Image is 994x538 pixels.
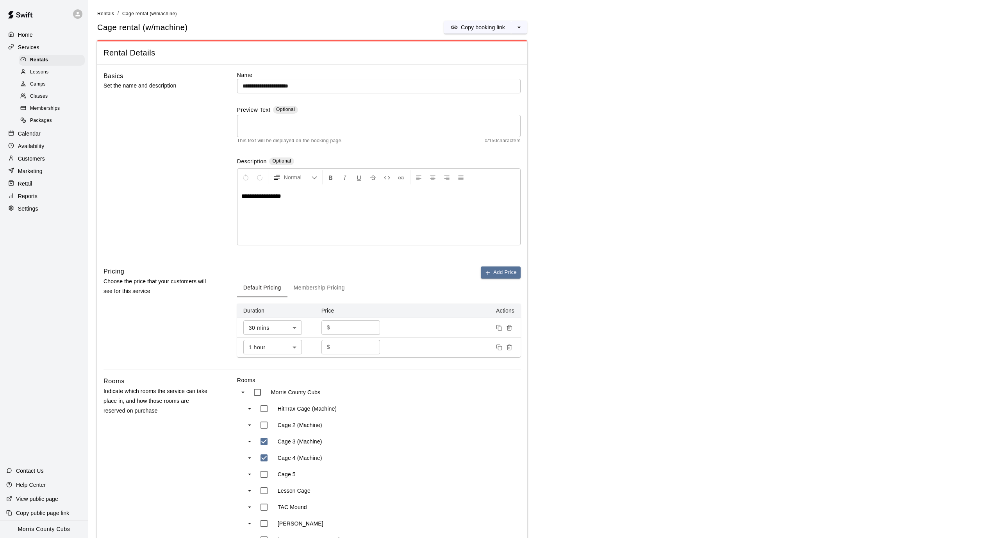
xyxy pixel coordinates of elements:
[104,81,212,91] p: Set the name and description
[426,170,439,184] button: Center Align
[278,503,307,511] p: TAC Mound
[366,170,380,184] button: Format Strikethrough
[18,180,32,188] p: Retail
[104,48,521,58] span: Rental Details
[104,266,124,277] h6: Pricing
[278,520,323,527] p: [PERSON_NAME]
[30,56,48,64] span: Rentals
[122,11,177,16] span: Cage rental (w/machine)
[324,170,337,184] button: Format Bold
[278,454,322,462] p: Cage 4 (Machine)
[237,106,271,115] label: Preview Text
[504,323,514,333] button: Remove price
[6,165,82,177] a: Marketing
[237,71,521,79] label: Name
[276,107,295,112] span: Optional
[315,304,393,318] th: Price
[327,343,330,351] p: $
[461,23,505,31] p: Copy booking link
[6,178,82,189] div: Retail
[30,117,52,125] span: Packages
[237,304,315,318] th: Duration
[19,103,88,115] a: Memberships
[97,9,985,18] nav: breadcrumb
[18,192,37,200] p: Reports
[243,340,302,354] div: 1 hour
[19,115,85,126] div: Packages
[19,55,85,66] div: Rentals
[18,525,70,533] p: Morris County Cubs
[6,41,82,53] a: Services
[104,277,212,296] p: Choose the price that your customers will see for this service
[19,54,88,66] a: Rentals
[237,137,343,145] span: This text will be displayed on the booking page.
[18,167,43,175] p: Marketing
[278,421,322,429] p: Cage 2 (Machine)
[18,31,33,39] p: Home
[380,170,394,184] button: Insert Code
[239,170,252,184] button: Undo
[104,376,125,386] h6: Rooms
[19,91,88,103] a: Classes
[278,405,337,413] p: HitTrax Cage (Machine)
[19,79,85,90] div: Camps
[18,130,41,138] p: Calendar
[338,170,352,184] button: Format Italics
[494,323,504,333] button: Duplicate price
[19,103,85,114] div: Memberships
[104,386,212,416] p: Indicate which rooms the service can take place in, and how those rooms are reserved on purchase
[18,155,45,163] p: Customers
[30,80,46,88] span: Camps
[393,304,521,318] th: Actions
[16,495,58,503] p: View public page
[16,467,44,475] p: Contact Us
[30,68,49,76] span: Lessons
[272,158,291,164] span: Optional
[278,438,322,445] p: Cage 3 (Machine)
[481,266,521,279] button: Add Price
[6,128,82,139] a: Calendar
[237,157,267,166] label: Description
[18,43,39,51] p: Services
[412,170,425,184] button: Left Align
[271,388,320,396] p: Morris County Cubs
[440,170,453,184] button: Right Align
[6,153,82,164] a: Customers
[243,320,302,335] div: 30 mins
[97,11,114,16] span: Rentals
[19,67,85,78] div: Lessons
[16,509,69,517] p: Copy public page link
[97,22,188,33] h5: Cage rental (w/machine)
[444,21,511,34] button: Copy booking link
[511,21,527,34] button: select merge strategy
[287,279,351,297] button: Membership Pricing
[6,203,82,214] a: Settings
[118,9,119,18] li: /
[16,481,46,489] p: Help Center
[30,93,48,100] span: Classes
[6,190,82,202] a: Reports
[494,342,504,352] button: Duplicate price
[19,66,88,78] a: Lessons
[278,487,311,495] p: Lesson Cage
[19,79,88,91] a: Camps
[485,137,521,145] span: 0 / 150 characters
[19,91,85,102] div: Classes
[6,29,82,41] a: Home
[18,142,45,150] p: Availability
[6,140,82,152] a: Availability
[97,10,114,16] a: Rentals
[394,170,408,184] button: Insert Link
[237,376,521,384] label: Rooms
[104,71,123,81] h6: Basics
[352,170,366,184] button: Format Underline
[454,170,468,184] button: Justify Align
